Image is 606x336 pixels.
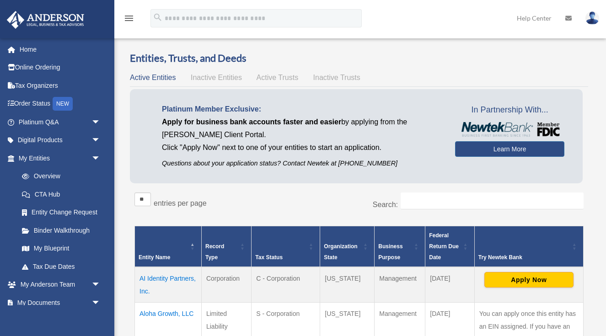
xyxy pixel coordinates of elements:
span: Organization State [324,243,357,261]
img: User Pic [585,11,599,25]
span: Record Type [205,243,224,261]
a: Entity Change Request [13,203,110,222]
span: Active Entities [130,74,176,81]
th: Organization State: Activate to sort [320,226,375,267]
i: search [153,12,163,22]
p: Click "Apply Now" next to one of your entities to start an application. [162,141,441,154]
a: Overview [13,167,105,186]
a: CTA Hub [13,185,110,203]
a: Learn More [455,141,564,157]
a: menu [123,16,134,24]
div: Try Newtek Bank [478,252,569,263]
label: Search: [373,201,398,208]
td: [DATE] [425,267,474,303]
th: Try Newtek Bank : Activate to sort [474,226,583,267]
button: Apply Now [484,272,574,288]
a: Platinum Q&Aarrow_drop_down [6,113,114,131]
span: In Partnership With... [455,103,564,117]
img: Anderson Advisors Platinum Portal [4,11,87,29]
span: Active Trusts [257,74,299,81]
span: Business Purpose [378,243,402,261]
span: arrow_drop_down [91,131,110,150]
span: Inactive Entities [191,74,242,81]
p: Platinum Member Exclusive: [162,103,441,116]
a: Digital Productsarrow_drop_down [6,131,114,149]
th: Record Type: Activate to sort [201,226,251,267]
a: My Entitiesarrow_drop_down [6,149,110,167]
a: Tax Due Dates [13,257,110,276]
td: Management [375,267,425,303]
a: Binder Walkthrough [13,221,110,240]
td: AI Identity Partners, Inc. [135,267,202,303]
th: Federal Return Due Date: Activate to sort [425,226,474,267]
label: entries per page [154,199,207,207]
td: [US_STATE] [320,267,375,303]
p: Questions about your application status? Contact Newtek at [PHONE_NUMBER] [162,158,441,169]
a: My Blueprint [13,240,110,258]
span: arrow_drop_down [91,276,110,294]
a: My Documentsarrow_drop_down [6,293,114,312]
p: by applying from the [PERSON_NAME] Client Portal. [162,116,441,141]
div: NEW [53,97,73,111]
span: Apply for business bank accounts faster and easier [162,118,341,126]
a: Order StatusNEW [6,95,114,113]
a: Online Ordering [6,59,114,77]
img: NewtekBankLogoSM.png [460,122,560,137]
th: Entity Name: Activate to invert sorting [135,226,202,267]
span: Tax Status [255,254,283,261]
span: arrow_drop_down [91,113,110,132]
span: arrow_drop_down [91,293,110,312]
th: Tax Status: Activate to sort [252,226,320,267]
a: Tax Organizers [6,76,114,95]
a: Home [6,40,114,59]
span: arrow_drop_down [91,149,110,168]
th: Business Purpose: Activate to sort [375,226,425,267]
td: Corporation [201,267,251,303]
span: Federal Return Due Date [429,232,459,261]
i: menu [123,13,134,24]
td: C - Corporation [252,267,320,303]
span: Inactive Trusts [313,74,360,81]
span: Entity Name [139,254,170,261]
h3: Entities, Trusts, and Deeds [130,51,588,65]
a: My Anderson Teamarrow_drop_down [6,276,114,294]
